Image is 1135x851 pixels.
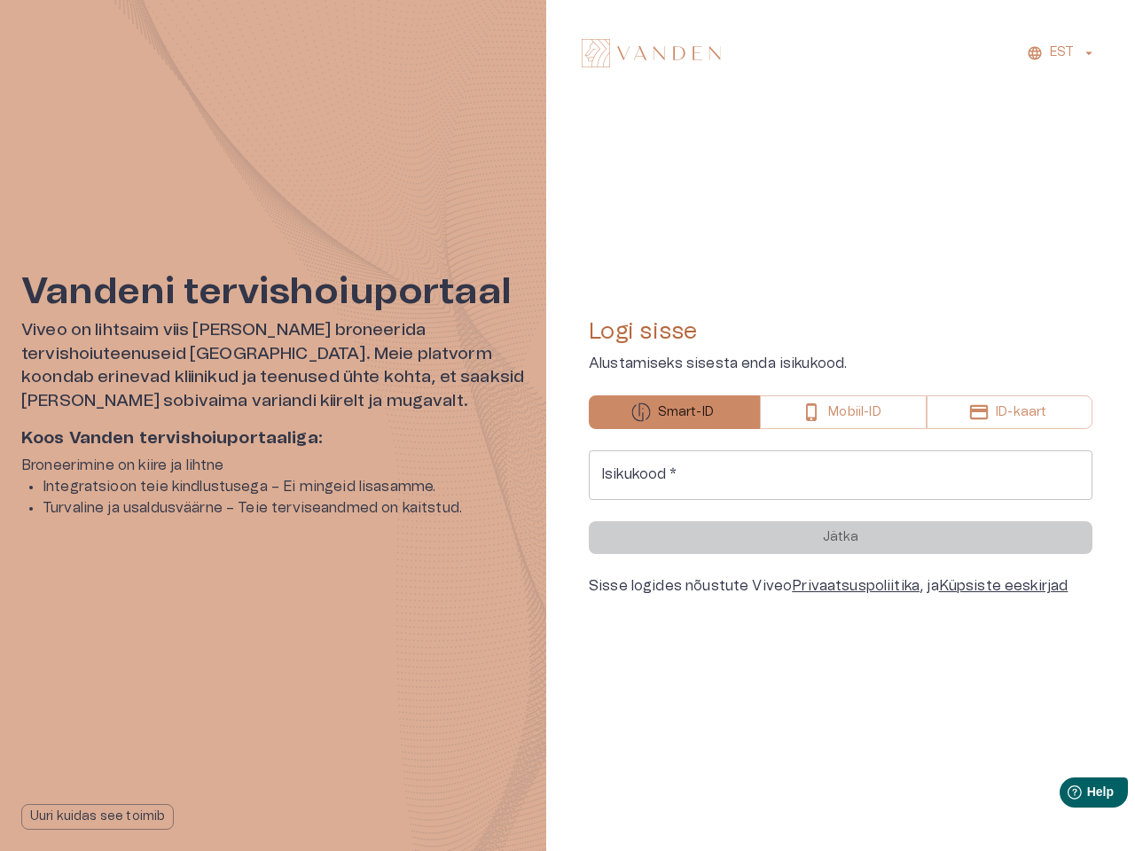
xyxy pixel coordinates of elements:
[21,804,174,830] button: Uuri kuidas see toimib
[939,579,1068,593] a: Küpsiste eeskirjad
[997,770,1135,820] iframe: Help widget launcher
[589,317,1092,346] h4: Logi sisse
[582,39,721,67] img: Vanden logo
[589,575,1092,597] div: Sisse logides nõustute Viveo , ja
[589,353,1092,374] p: Alustamiseks sisesta enda isikukood.
[1024,40,1100,66] button: EST
[658,403,714,422] p: Smart-ID
[589,395,760,429] button: Smart-ID
[927,395,1092,429] button: ID-kaart
[760,395,928,429] button: Mobiil-ID
[828,403,881,422] p: Mobiil-ID
[792,579,920,593] a: Privaatsuspoliitika
[996,403,1046,422] p: ID-kaart
[1050,43,1074,62] p: EST
[30,808,165,826] p: Uuri kuidas see toimib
